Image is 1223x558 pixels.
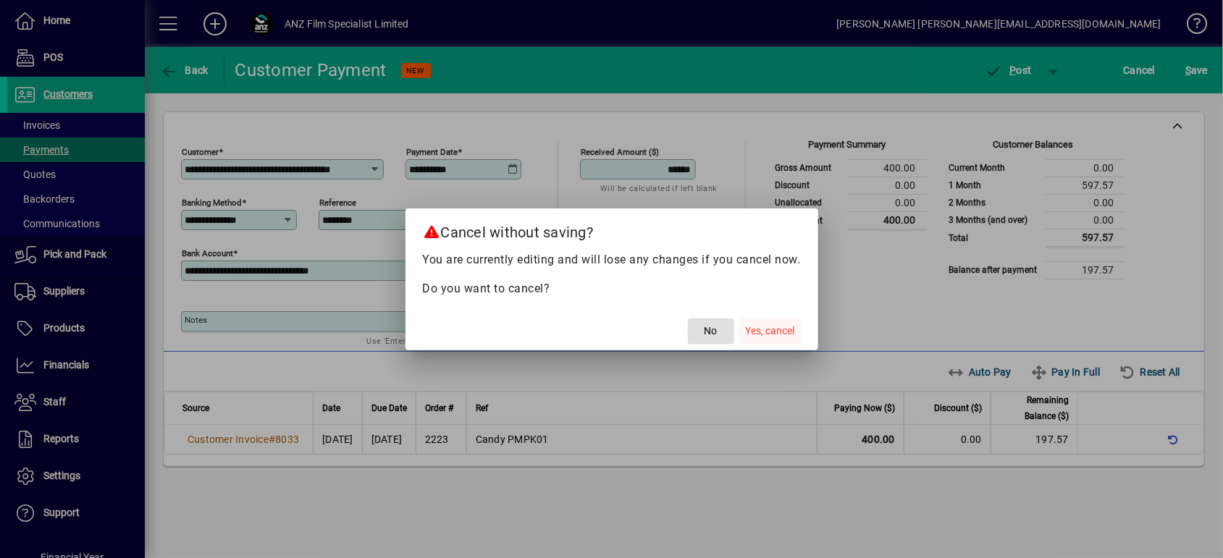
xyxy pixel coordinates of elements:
[405,208,818,250] h2: Cancel without saving?
[423,280,801,297] p: Do you want to cancel?
[746,324,795,339] span: Yes, cancel
[688,318,734,344] button: No
[705,324,718,339] span: No
[740,318,801,344] button: Yes, cancel
[423,251,801,269] p: You are currently editing and will lose any changes if you cancel now.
